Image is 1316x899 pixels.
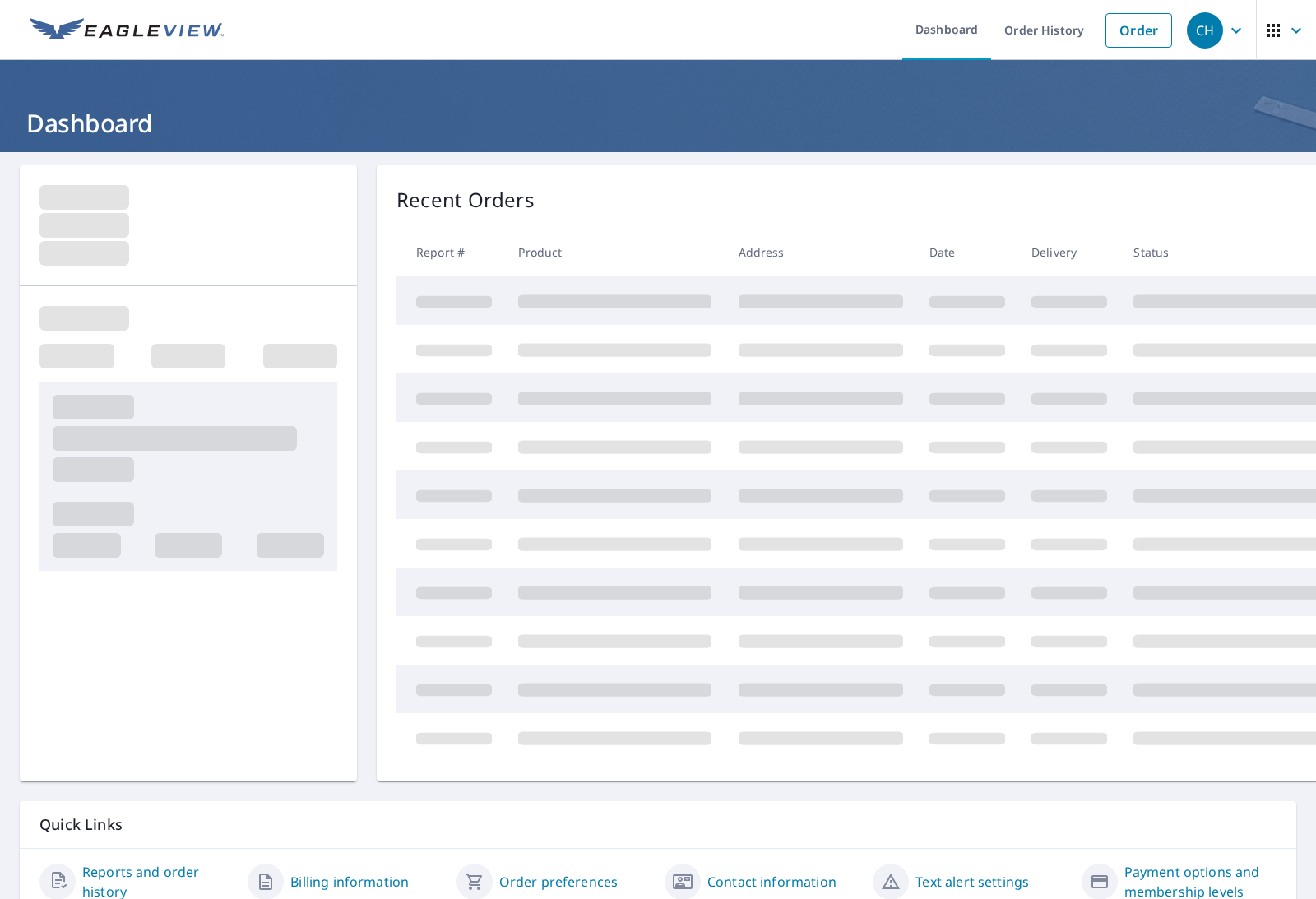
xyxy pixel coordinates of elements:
h1: Dashboard [20,106,1296,140]
th: Report # [396,228,505,276]
th: Product [505,228,725,276]
a: Billing information [290,872,409,892]
p: Quick Links [39,814,1277,835]
th: Delivery [1018,228,1120,276]
a: Order preferences [499,872,619,892]
a: Text alert settings [915,872,1029,892]
a: Contact information [707,872,836,892]
p: Recent Orders [396,185,535,215]
div: CH [1187,12,1223,49]
a: Order [1105,13,1172,48]
th: Date [916,228,1018,276]
img: EV Logo [30,18,224,43]
th: Address [725,228,916,276]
